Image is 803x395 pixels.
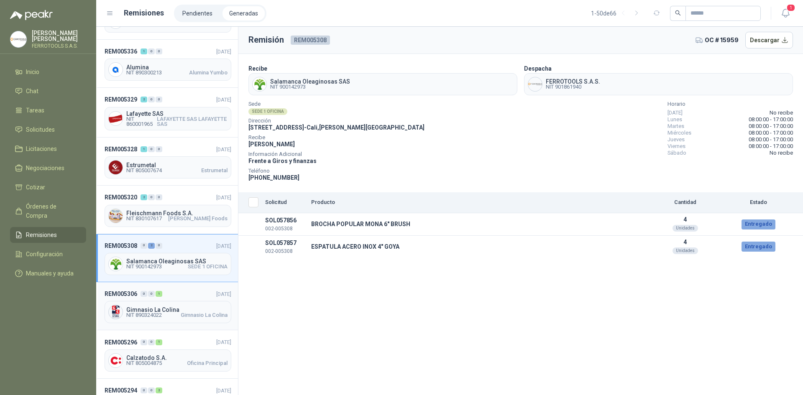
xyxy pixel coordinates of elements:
[524,65,552,72] b: Despacha
[248,152,425,156] span: Información Adicional
[528,77,542,91] img: Company Logo
[10,122,86,138] a: Solicitudes
[109,257,123,271] img: Company Logo
[32,43,86,48] p: FERROTOOLS S.A.S.
[109,209,123,223] img: Company Logo
[126,216,162,221] span: NIT 830107617
[156,291,162,297] div: 1
[705,36,739,45] span: OC # 15959
[148,387,155,393] div: 0
[105,47,137,56] span: REM005336
[216,194,231,201] span: [DATE]
[10,83,86,99] a: Chat
[10,31,26,47] img: Company Logo
[291,36,330,45] span: REM005308
[105,386,137,395] span: REM005294
[727,235,790,257] td: Entregado
[176,6,219,20] li: Pendientes
[749,123,793,130] span: 08:00:00 - 17:00:00
[26,269,74,278] span: Manuales y ayuda
[141,194,147,200] div: 2
[126,307,228,313] span: Gimnasio La Colina
[238,192,262,213] th: Seleccionar/deseleccionar
[248,174,299,181] span: [PHONE_NUMBER]
[667,143,685,150] span: Viernes
[248,108,287,115] div: SEDE 1 OFICINA
[141,97,147,102] div: 2
[96,40,238,88] a: REM005336100[DATE] Company LogoAluminaNIT 890300213Alumina Yumbo
[26,144,57,153] span: Licitaciones
[270,84,350,89] span: NIT 900142973
[96,138,238,186] a: REM005328100[DATE] Company LogoEstrumetalNIT 805007674Estrumetal
[216,339,231,345] span: [DATE]
[126,355,228,361] span: Calzatodo S.A.
[189,70,228,75] span: Alumina Yumbo
[10,246,86,262] a: Configuración
[10,227,86,243] a: Remisiones
[673,247,698,254] div: Unidades
[745,32,793,48] button: Descargar
[667,130,691,136] span: Miércoles
[109,63,123,76] img: Company Logo
[26,183,45,192] span: Cotizar
[248,141,295,148] span: [PERSON_NAME]
[126,22,162,27] span: NIT 805004875
[148,194,155,200] div: 0
[105,241,137,250] span: REM005308
[248,102,425,106] span: Sede
[727,192,790,213] th: Estado
[141,339,147,345] div: 0
[216,146,231,153] span: [DATE]
[26,87,38,96] span: Chat
[109,112,123,125] img: Company Logo
[667,102,793,106] span: Horario
[216,387,231,394] span: [DATE]
[105,95,137,104] span: REM005329
[749,143,793,150] span: 08:00:00 - 17:00:00
[270,79,350,84] span: Salamanca Oleaginosas SAS
[148,48,155,54] div: 0
[749,116,793,123] span: 08:00:00 - 17:00:00
[10,10,53,20] img: Logo peakr
[667,150,686,156] span: Sábado
[10,160,86,176] a: Negociaciones
[126,117,157,127] span: NIT 860001965
[778,6,793,21] button: 1
[148,97,155,102] div: 0
[265,225,304,233] p: 002-005308
[148,339,155,345] div: 0
[156,194,162,200] div: 0
[216,97,231,103] span: [DATE]
[673,225,698,232] div: Unidades
[667,136,685,143] span: Jueves
[141,243,147,249] div: 0
[181,313,228,318] span: Gimnasio La Colina
[141,291,147,297] div: 0
[786,4,795,12] span: 1
[26,67,39,76] span: Inicio
[141,146,147,152] div: 1
[265,247,304,255] p: 002-005308
[10,199,86,224] a: Órdenes de Compra
[643,192,727,213] th: Cantidad
[647,216,724,223] p: 4
[105,193,137,202] span: REM005320
[126,361,162,366] span: NIT 805004875
[26,125,55,134] span: Solicitudes
[10,102,86,118] a: Tareas
[211,22,228,27] span: Cali 18
[216,291,231,297] span: [DATE]
[727,213,790,236] td: Entregado
[749,136,793,143] span: 08:00:00 - 17:00:00
[126,210,228,216] span: Fleischmann Foods S.A.
[96,234,238,282] a: REM005308020[DATE] Company LogoSalamanca Oleaginosas SASNIT 900142973SEDE 1 OFICINA
[148,243,155,249] div: 2
[156,243,162,249] div: 0
[126,264,162,269] span: NIT 900142973
[148,146,155,152] div: 0
[126,111,228,117] span: Lafayette SAS
[126,162,228,168] span: Estrumetal
[109,354,123,367] img: Company Logo
[105,145,137,154] span: REM005328
[26,163,64,173] span: Negociaciones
